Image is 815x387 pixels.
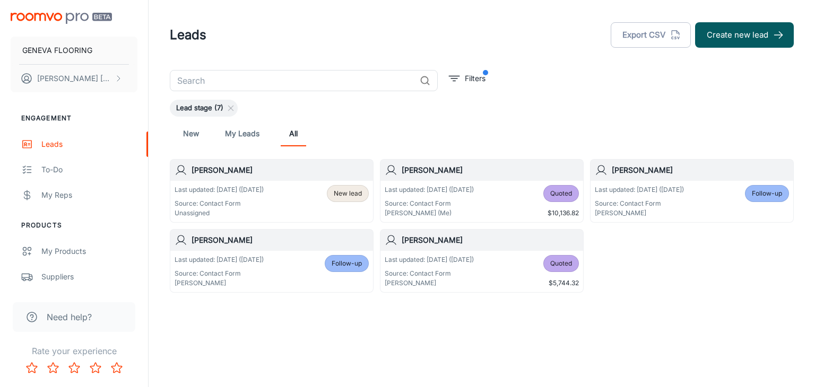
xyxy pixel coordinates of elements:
p: [PERSON_NAME] [385,278,474,288]
p: Source: Contact Form [385,269,474,278]
a: [PERSON_NAME]Last updated: [DATE] ([DATE])Source: Contact Form[PERSON_NAME]Follow-up [170,229,374,293]
p: Source: Contact Form [595,199,684,208]
div: Suppliers [41,271,137,283]
p: Last updated: [DATE] ([DATE]) [175,255,264,265]
p: Last updated: [DATE] ([DATE]) [175,185,264,195]
div: To-do [41,164,137,175]
p: Source: Contact Form [385,199,474,208]
span: New lead [334,189,362,198]
p: Rate your experience [8,345,140,357]
button: Rate 4 star [85,357,106,379]
span: Quoted [550,189,572,198]
p: [PERSON_NAME] (Me) [385,208,474,218]
a: My Leads [225,121,259,146]
span: $5,744.32 [549,278,579,288]
button: Create new lead [695,22,794,48]
a: All [281,121,306,146]
h6: [PERSON_NAME] [402,234,579,246]
p: Source: Contact Form [175,269,264,278]
button: Rate 3 star [64,357,85,379]
h6: [PERSON_NAME] [612,164,789,176]
p: Unassigned [175,208,264,218]
p: Source: Contact Form [175,199,264,208]
h6: [PERSON_NAME] [402,164,579,176]
p: Last updated: [DATE] ([DATE]) [595,185,684,195]
h6: [PERSON_NAME] [192,164,369,176]
button: filter [446,70,488,87]
p: [PERSON_NAME] [175,278,264,288]
span: Quoted [550,259,572,268]
a: [PERSON_NAME]Last updated: [DATE] ([DATE])Source: Contact Form[PERSON_NAME]Follow-up [590,159,794,223]
a: [PERSON_NAME]Last updated: [DATE] ([DATE])Source: Contact Form[PERSON_NAME]Quoted$5,744.32 [380,229,584,293]
p: Last updated: [DATE] ([DATE]) [385,185,474,195]
div: Lead stage (7) [170,100,238,117]
div: Leads [41,138,137,150]
button: Rate 1 star [21,357,42,379]
h1: Leads [170,25,206,45]
span: Follow-up [752,189,782,198]
a: [PERSON_NAME]Last updated: [DATE] ([DATE])Source: Contact Form[PERSON_NAME] (Me)Quoted$10,136.82 [380,159,584,223]
a: New [178,121,204,146]
h6: [PERSON_NAME] [192,234,369,246]
div: My Reps [41,189,137,201]
span: Follow-up [332,259,362,268]
div: My Products [41,245,137,257]
p: GENEVA FLOORING [22,45,92,56]
input: Search [170,70,415,91]
button: [PERSON_NAME] [PERSON_NAME] [11,65,137,92]
p: Filters [465,73,485,84]
p: Last updated: [DATE] ([DATE]) [385,255,474,265]
p: [PERSON_NAME] [PERSON_NAME] [37,73,112,84]
span: Need help? [47,311,92,323]
button: GENEVA FLOORING [11,37,137,64]
a: [PERSON_NAME]Last updated: [DATE] ([DATE])Source: Contact FormUnassignedNew lead [170,159,374,223]
span: Lead stage (7) [170,103,230,113]
img: Roomvo PRO Beta [11,13,112,24]
button: Rate 5 star [106,357,127,379]
button: Export CSV [611,22,691,48]
span: $10,136.82 [548,208,579,218]
button: Rate 2 star [42,357,64,379]
p: [PERSON_NAME] [595,208,684,218]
